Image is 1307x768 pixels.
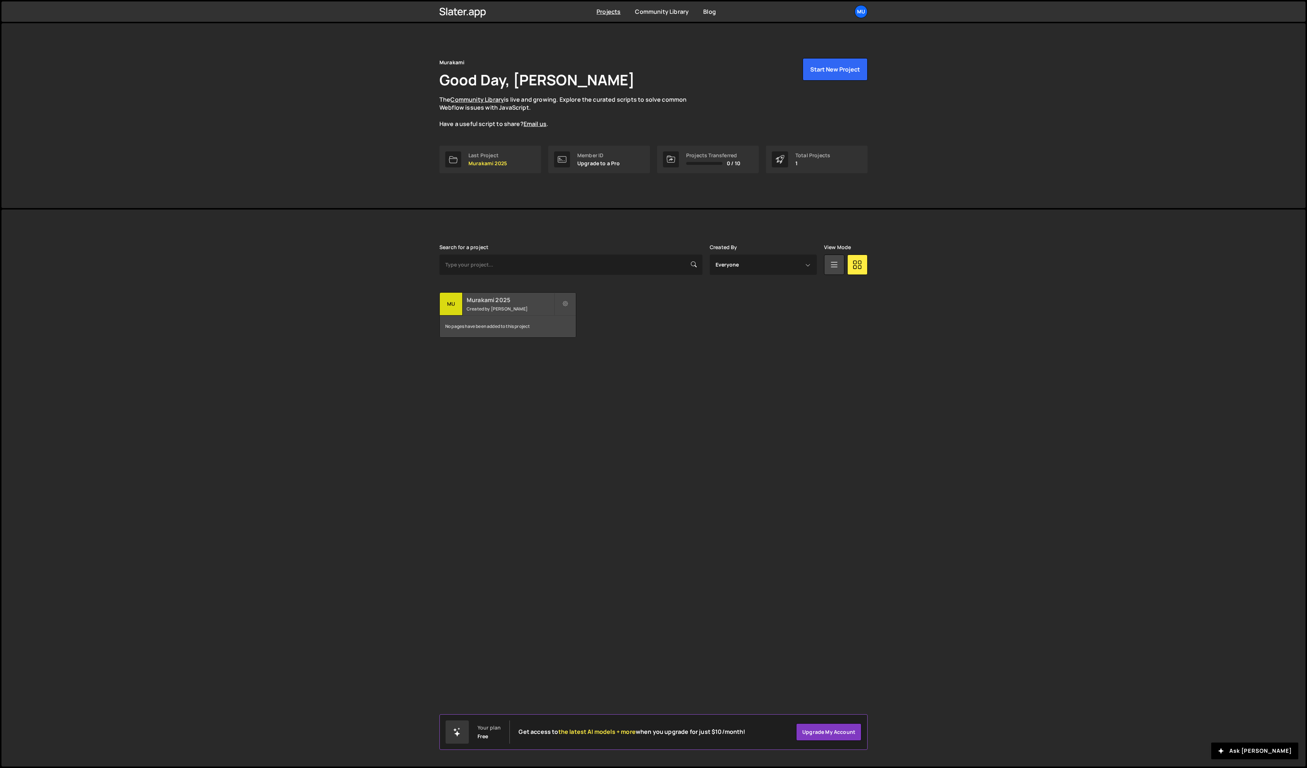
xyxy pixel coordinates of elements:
a: Community Library [635,8,689,16]
button: Ask [PERSON_NAME] [1211,743,1298,759]
a: Blog [703,8,716,16]
button: Start New Project [803,58,868,81]
div: Total Projects [795,153,830,158]
small: Created by [PERSON_NAME] [467,306,554,312]
span: 0 / 10 [727,160,740,166]
label: View Mode [824,244,851,250]
div: Mu [440,293,463,316]
label: Created By [710,244,737,250]
div: Last Project [468,153,507,158]
h1: Good Day, [PERSON_NAME] [439,70,635,90]
span: the latest AI models + more [558,728,636,736]
h2: Get access to when you upgrade for just $10/month! [519,728,745,735]
a: Last Project Murakami 2025 [439,146,541,173]
div: Free [478,734,488,739]
div: Member ID [577,153,620,158]
div: Projects Transferred [686,153,740,158]
a: Projects [597,8,620,16]
p: The is live and growing. Explore the curated scripts to solve common Webflow issues with JavaScri... [439,96,701,128]
p: Murakami 2025 [468,160,507,166]
label: Search for a project [439,244,488,250]
a: Upgrade my account [796,723,861,741]
a: Community Library [450,96,504,103]
p: 1 [795,160,830,166]
a: Email us [524,120,546,128]
div: Your plan [478,725,501,731]
input: Type your project... [439,255,702,275]
div: No pages have been added to this project [440,316,576,337]
a: Mu Murakami 2025 Created by [PERSON_NAME] No pages have been added to this project [439,292,576,338]
h2: Murakami 2025 [467,296,554,304]
p: Upgrade to a Pro [577,160,620,166]
div: Murakami [439,58,464,67]
a: Mu [855,5,868,18]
